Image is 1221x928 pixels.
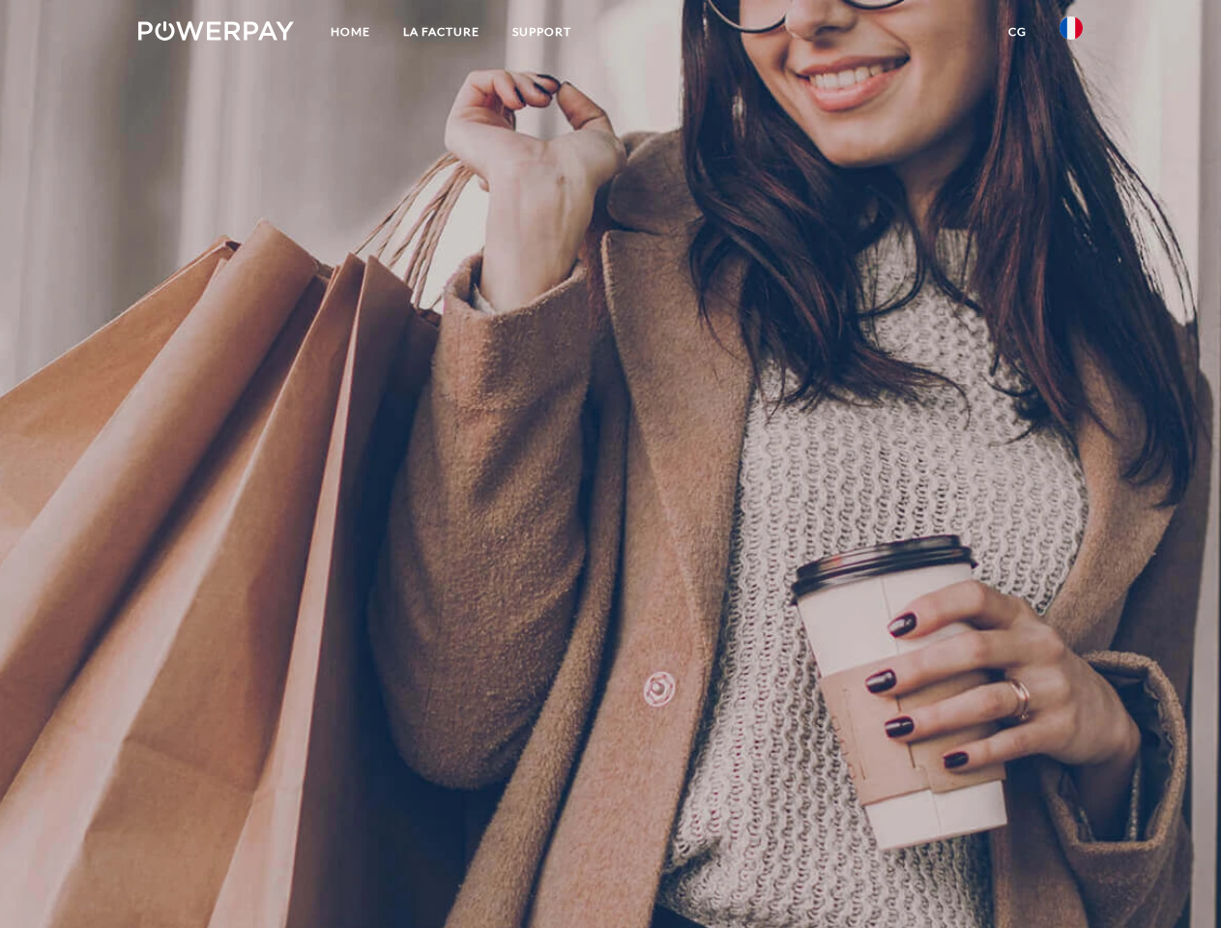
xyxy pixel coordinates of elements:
[992,14,1043,49] a: CG
[1060,16,1083,40] img: fr
[138,21,294,41] img: logo-powerpay-white.svg
[496,14,588,49] a: Support
[314,14,387,49] a: Home
[387,14,496,49] a: LA FACTURE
